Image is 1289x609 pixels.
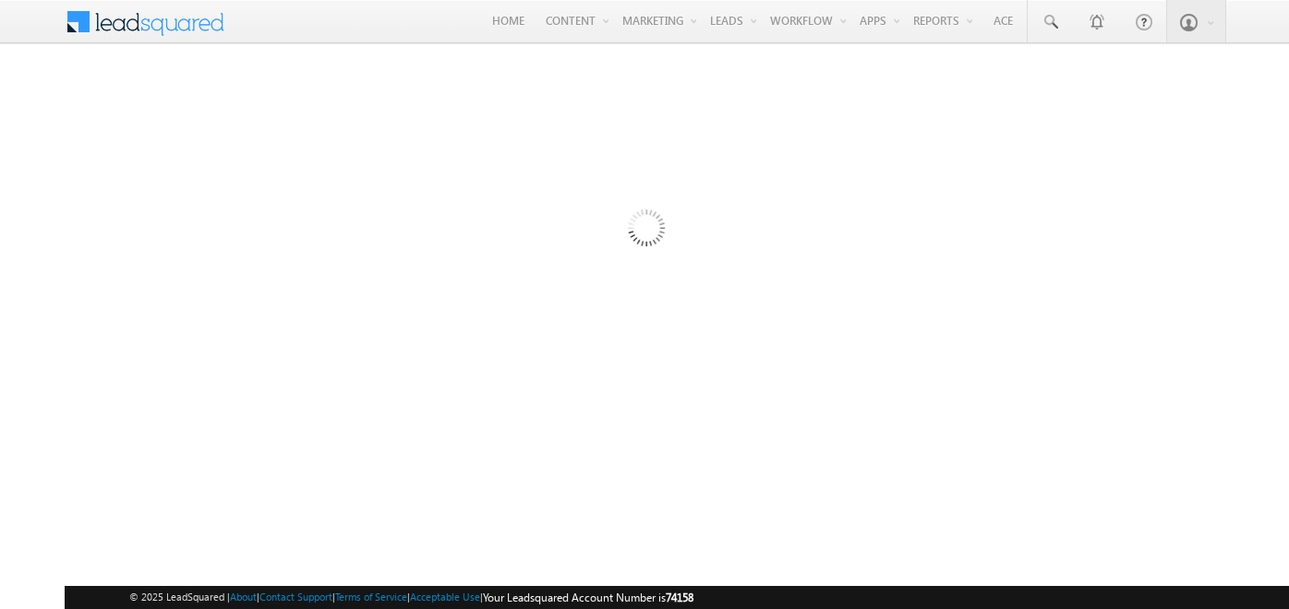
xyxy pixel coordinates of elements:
a: Terms of Service [335,591,407,603]
img: Loading... [549,136,741,327]
span: © 2025 LeadSquared | | | | | [129,589,693,606]
span: 74158 [666,591,693,604]
a: About [230,591,257,603]
a: Contact Support [259,591,332,603]
a: Acceptable Use [410,591,480,603]
span: Your Leadsquared Account Number is [483,591,693,604]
